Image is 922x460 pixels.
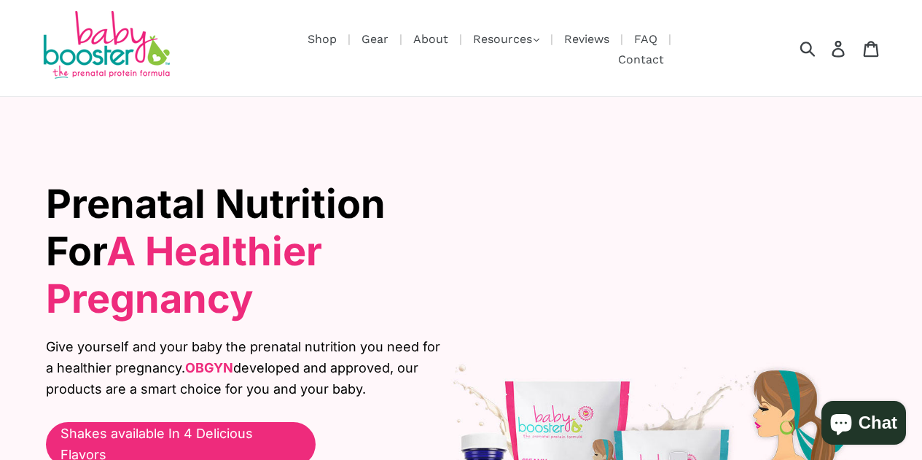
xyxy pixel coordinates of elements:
[805,32,845,64] input: Search
[406,30,456,48] a: About
[40,11,171,82] img: Baby Booster Prenatal Protein Supplements
[817,401,910,448] inbox-online-store-chat: Shopify online store chat
[185,360,233,375] b: OBGYN
[354,30,396,48] a: Gear
[557,30,617,48] a: Reviews
[46,337,450,399] span: Give yourself and your baby the prenatal nutrition you need for a healthier pregnancy. developed ...
[611,50,671,69] a: Contact
[627,30,665,48] a: FAQ
[46,227,322,322] span: A Healthier Pregnancy
[466,28,547,50] button: Resources
[300,30,344,48] a: Shop
[46,180,386,322] span: Prenatal Nutrition For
